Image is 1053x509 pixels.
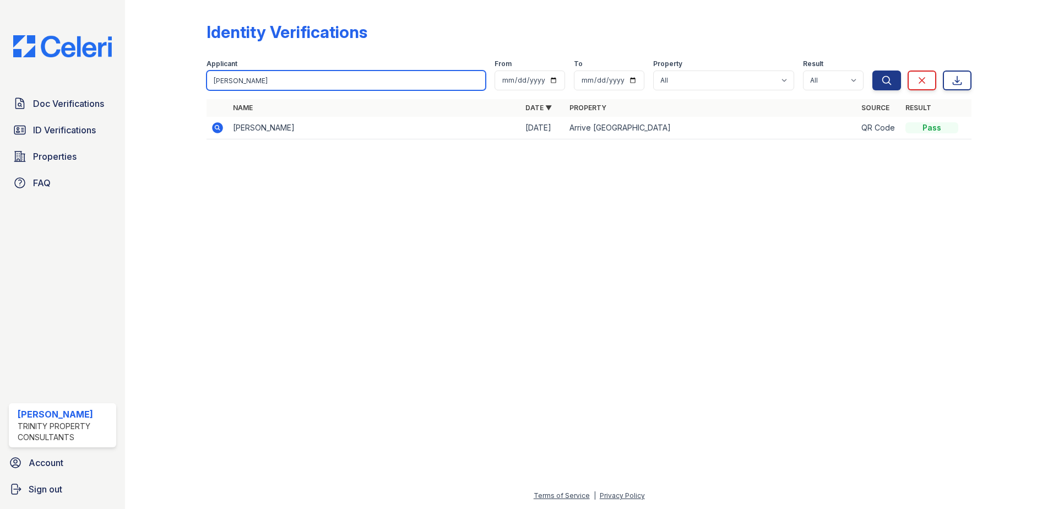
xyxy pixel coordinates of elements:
[9,145,116,167] a: Properties
[9,93,116,115] a: Doc Verifications
[534,491,590,500] a: Terms of Service
[207,59,237,68] label: Applicant
[4,478,121,500] a: Sign out
[29,483,62,496] span: Sign out
[600,491,645,500] a: Privacy Policy
[207,71,486,90] input: Search by name or phone number
[9,172,116,194] a: FAQ
[4,452,121,474] a: Account
[9,119,116,141] a: ID Verifications
[565,117,857,139] td: Arrive [GEOGRAPHIC_DATA]
[229,117,521,139] td: [PERSON_NAME]
[861,104,889,112] a: Source
[33,97,104,110] span: Doc Verifications
[18,421,112,443] div: Trinity Property Consultants
[33,176,51,189] span: FAQ
[594,491,596,500] div: |
[18,408,112,421] div: [PERSON_NAME]
[29,456,63,469] span: Account
[653,59,682,68] label: Property
[207,22,367,42] div: Identity Verifications
[233,104,253,112] a: Name
[803,59,823,68] label: Result
[33,123,96,137] span: ID Verifications
[33,150,77,163] span: Properties
[857,117,901,139] td: QR Code
[574,59,583,68] label: To
[905,122,958,133] div: Pass
[521,117,565,139] td: [DATE]
[4,35,121,57] img: CE_Logo_Blue-a8612792a0a2168367f1c8372b55b34899dd931a85d93a1a3d3e32e68fde9ad4.png
[569,104,606,112] a: Property
[905,104,931,112] a: Result
[495,59,512,68] label: From
[525,104,552,112] a: Date ▼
